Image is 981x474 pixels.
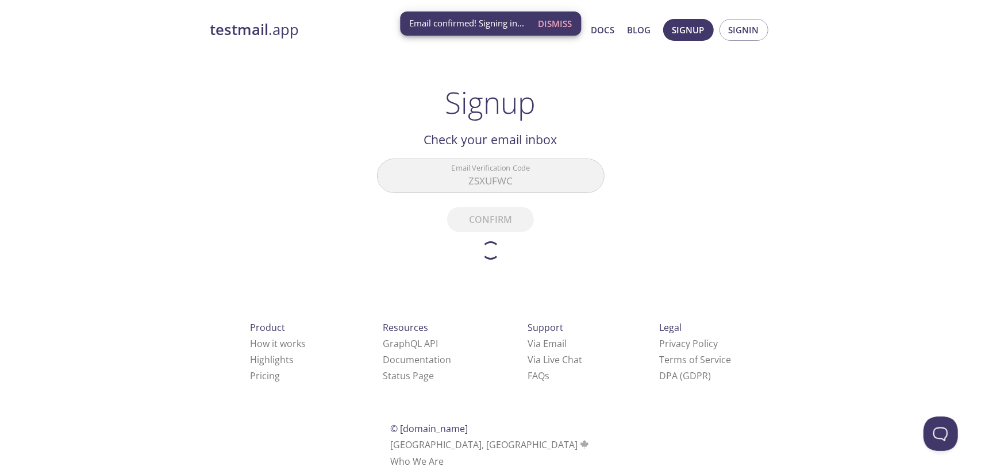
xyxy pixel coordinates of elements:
[659,353,731,366] a: Terms of Service
[250,369,280,382] a: Pricing
[720,19,768,41] button: Signin
[409,17,524,29] span: Email confirmed! Signing in...
[545,369,549,382] span: s
[538,16,572,31] span: Dismiss
[383,369,434,382] a: Status Page
[528,369,549,382] a: FAQ
[250,321,285,334] span: Product
[729,22,759,37] span: Signin
[210,20,480,40] a: testmail.app
[591,22,615,37] a: Docs
[528,337,567,350] a: Via Email
[383,321,428,334] span: Resources
[528,353,582,366] a: Via Live Chat
[528,321,563,334] span: Support
[377,130,605,149] h2: Check your email inbox
[390,455,444,468] a: Who We Are
[659,337,718,350] a: Privacy Policy
[924,417,958,451] iframe: Help Scout Beacon - Open
[628,22,651,37] a: Blog
[659,321,682,334] span: Legal
[210,20,269,40] strong: testmail
[250,337,306,350] a: How it works
[383,337,438,350] a: GraphQL API
[383,353,451,366] a: Documentation
[250,353,294,366] a: Highlights
[445,85,536,120] h1: Signup
[390,422,468,435] span: © [DOMAIN_NAME]
[663,19,714,41] button: Signup
[659,369,711,382] a: DPA (GDPR)
[672,22,705,37] span: Signup
[390,438,591,451] span: [GEOGRAPHIC_DATA], [GEOGRAPHIC_DATA]
[533,13,576,34] button: Dismiss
